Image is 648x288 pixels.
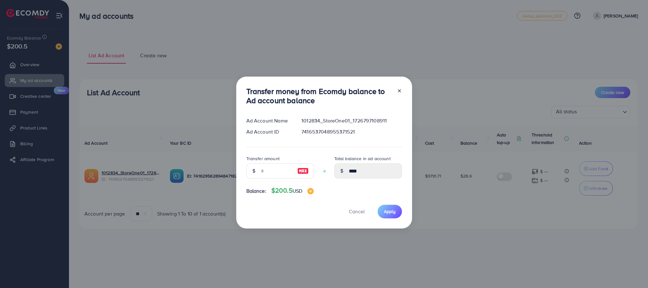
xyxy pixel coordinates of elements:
button: Cancel [341,205,373,218]
h3: Transfer money from Ecomdy balance to Ad account balance [246,87,392,105]
label: Transfer amount [246,155,280,162]
div: Ad Account Name [241,117,297,124]
button: Apply [378,205,402,218]
iframe: Chat [621,260,643,283]
span: USD [293,187,302,194]
div: 1012834_StoreOne01_1726797108911 [296,117,407,124]
span: Apply [384,208,396,215]
span: Balance: [246,187,266,195]
h4: $200.5 [271,187,314,195]
img: image [307,188,314,194]
img: image [297,167,309,175]
span: Cancel [349,208,365,215]
div: 7416537048955371521 [296,128,407,135]
div: Ad Account ID [241,128,297,135]
label: Total balance in ad account [334,155,391,162]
